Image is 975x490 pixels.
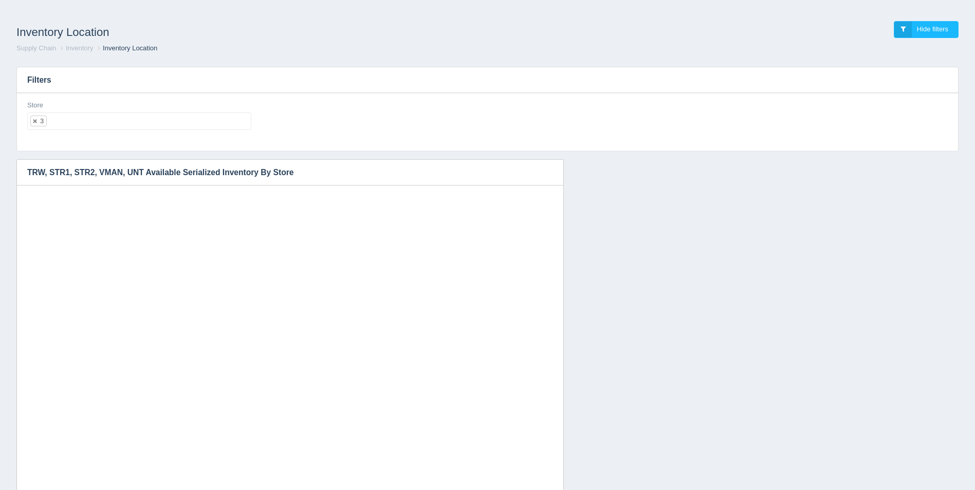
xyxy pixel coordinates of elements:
span: Hide filters [917,25,948,33]
li: Inventory Location [95,44,157,53]
a: Hide filters [894,21,959,38]
label: Store [27,101,43,110]
div: 3 [40,118,44,124]
h3: Filters [17,67,958,93]
a: Supply Chain [16,44,56,52]
h3: TRW, STR1, STR2, VMAN, UNT Available Serialized Inventory By Store [17,160,548,185]
a: Inventory [66,44,93,52]
h1: Inventory Location [16,21,488,44]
